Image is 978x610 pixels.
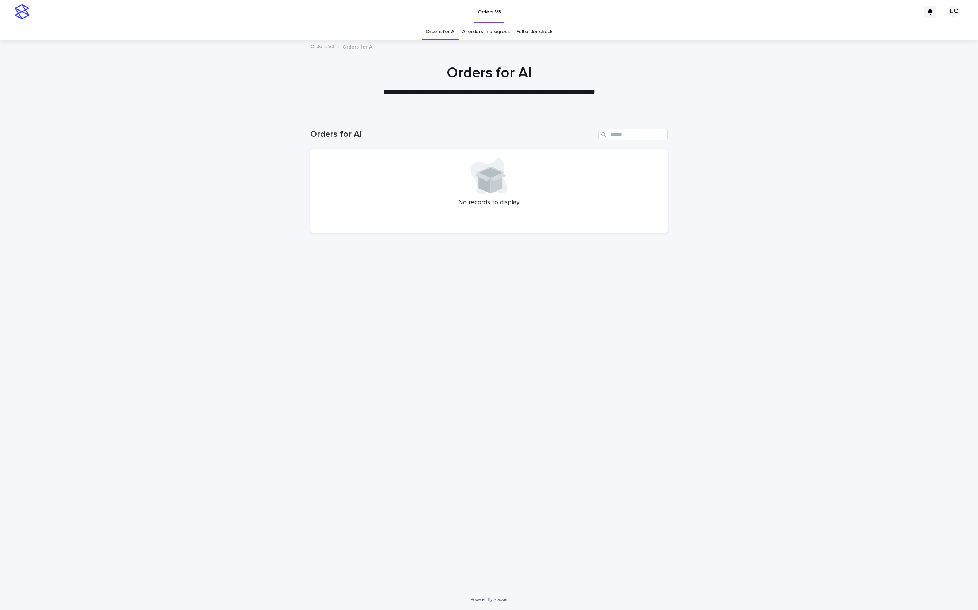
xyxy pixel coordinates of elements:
[948,6,960,18] div: EC
[310,129,595,140] h1: Orders for AI
[310,42,334,50] a: Orders V3
[462,23,510,40] a: AI orders in progress
[598,129,668,140] input: Search
[342,42,374,50] p: Orders for AI
[15,4,29,19] img: stacker-logo-s-only.png
[319,199,659,207] p: No records to display
[516,23,552,40] a: Full order check
[310,64,668,82] h1: Orders for AI
[470,597,507,602] a: Powered By Stacker
[426,23,455,40] a: Orders for AI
